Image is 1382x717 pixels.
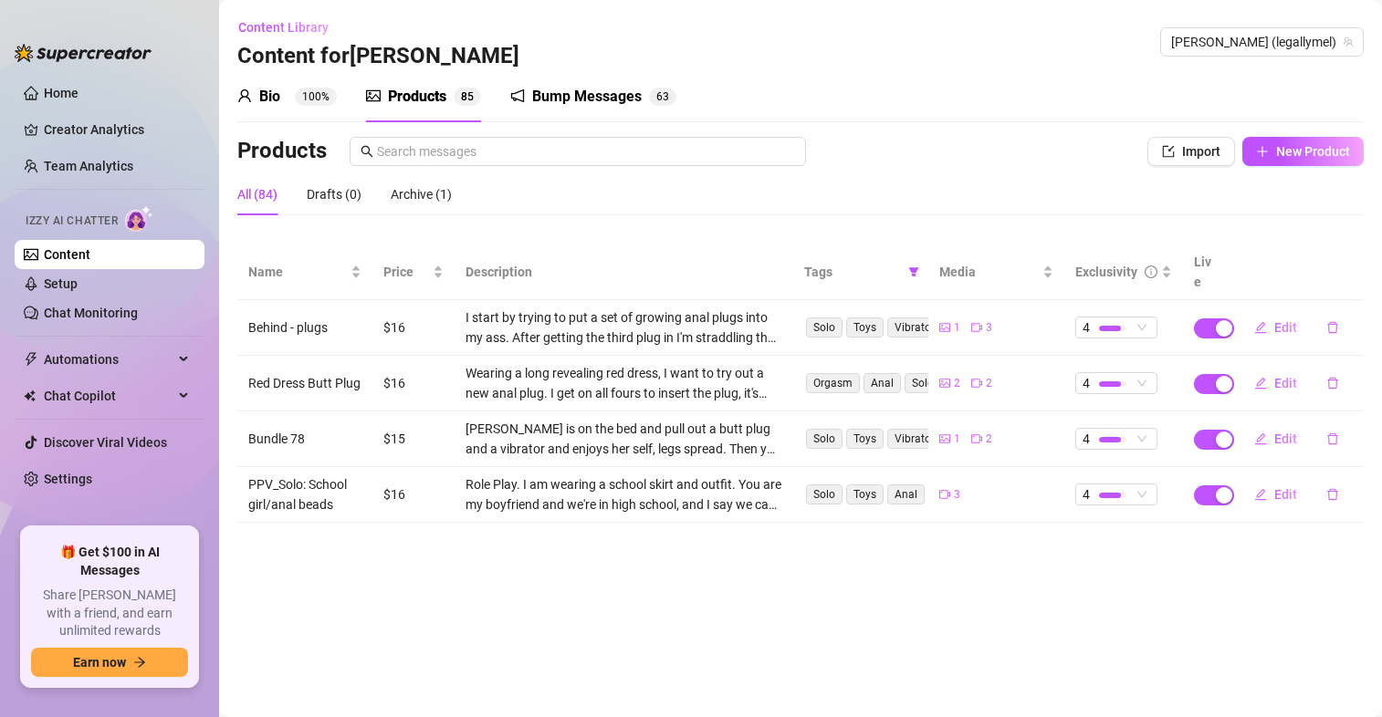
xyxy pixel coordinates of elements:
[388,86,446,108] div: Products
[1326,432,1339,445] span: delete
[928,244,1063,300] th: Media
[986,431,992,448] span: 2
[1312,480,1354,509] button: delete
[237,411,372,467] td: Bundle 78
[237,244,372,300] th: Name
[391,184,452,204] div: Archive (1)
[864,373,901,393] span: Anal
[1276,144,1350,159] span: New Product
[793,244,928,300] th: Tags
[15,44,152,62] img: logo-BBDzfeDw.svg
[656,90,663,103] span: 6
[971,322,982,333] span: video-camera
[954,375,960,392] span: 2
[133,656,146,669] span: arrow-right
[237,137,327,166] h3: Products
[461,90,467,103] span: 8
[954,486,960,504] span: 3
[1083,317,1090,338] span: 4
[44,345,173,374] span: Automations
[532,86,642,108] div: Bump Messages
[1171,28,1353,56] span: Melanie (legallymel)
[954,319,960,337] span: 1
[383,262,429,282] span: Price
[44,115,190,144] a: Creator Analytics
[1326,488,1339,501] span: delete
[1254,321,1267,334] span: edit
[238,20,329,35] span: Content Library
[44,86,79,100] a: Home
[1254,377,1267,390] span: edit
[986,375,992,392] span: 2
[1254,488,1267,501] span: edit
[454,88,481,106] sup: 85
[237,184,277,204] div: All (84)
[1256,145,1269,158] span: plus
[806,429,843,449] span: Solo
[377,141,795,161] input: Search messages
[1320,655,1364,699] iframe: Intercom live chat
[1145,265,1157,278] span: info-circle
[939,322,950,333] span: picture
[237,300,372,356] td: Behind - plugs
[1240,480,1312,509] button: Edit
[971,433,982,444] span: video-camera
[1075,262,1137,282] div: Exclusivity
[939,489,950,500] span: video-camera
[44,472,92,486] a: Settings
[1240,369,1312,398] button: Edit
[1274,320,1297,335] span: Edit
[846,484,884,504] span: Toys
[649,88,676,106] sup: 63
[237,88,252,103] span: user
[1083,373,1090,393] span: 4
[466,419,781,459] div: [PERSON_NAME] is on the bed and pull out a butt plug and a vibrator and enjoys her self, legs spr...
[31,648,188,677] button: Earn nowarrow-right
[455,244,792,300] th: Description
[905,258,923,286] span: filter
[1326,321,1339,334] span: delete
[372,300,455,356] td: $16
[73,655,126,670] span: Earn now
[1162,145,1175,158] span: import
[1083,484,1090,504] span: 4
[31,544,188,579] span: 🎁 Get $100 in AI Messages
[939,378,950,389] span: picture
[905,373,941,393] span: Solo
[44,276,78,291] a: Setup
[372,411,455,467] td: $15
[366,88,381,103] span: picture
[259,86,280,108] div: Bio
[887,484,925,504] span: Anal
[510,88,525,103] span: notification
[24,390,36,402] img: Chat Copilot
[466,363,781,403] div: Wearing a long revealing red dress, I want to try out a new anal plug. I get on all fours to inse...
[1083,429,1090,449] span: 4
[1326,377,1339,390] span: delete
[908,266,919,277] span: filter
[1274,431,1297,446] span: Edit
[986,319,992,337] span: 3
[26,213,118,230] span: Izzy AI Chatter
[1183,244,1229,300] th: Live
[372,356,455,411] td: $16
[1242,137,1364,166] button: New Product
[1312,369,1354,398] button: delete
[804,262,901,282] span: Tags
[1182,144,1220,159] span: Import
[466,307,781,348] div: I start by trying to put a set of growing anal plugs into my ass. After getting the third plug in...
[248,262,347,282] span: Name
[125,205,153,232] img: AI Chatter
[295,88,337,106] sup: 100%
[24,352,38,367] span: thunderbolt
[846,317,884,338] span: Toys
[939,433,950,444] span: picture
[1147,137,1235,166] button: Import
[466,474,781,514] div: Role Play. I am wearing a school skirt and outfit. You are my boyfriend and we're in high school,...
[372,467,455,523] td: $16
[307,184,361,204] div: Drafts (0)
[1312,424,1354,453] button: delete
[237,467,372,523] td: PPV_Solo: School girl/anal beads
[971,378,982,389] span: video-camera
[44,159,133,173] a: Team Analytics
